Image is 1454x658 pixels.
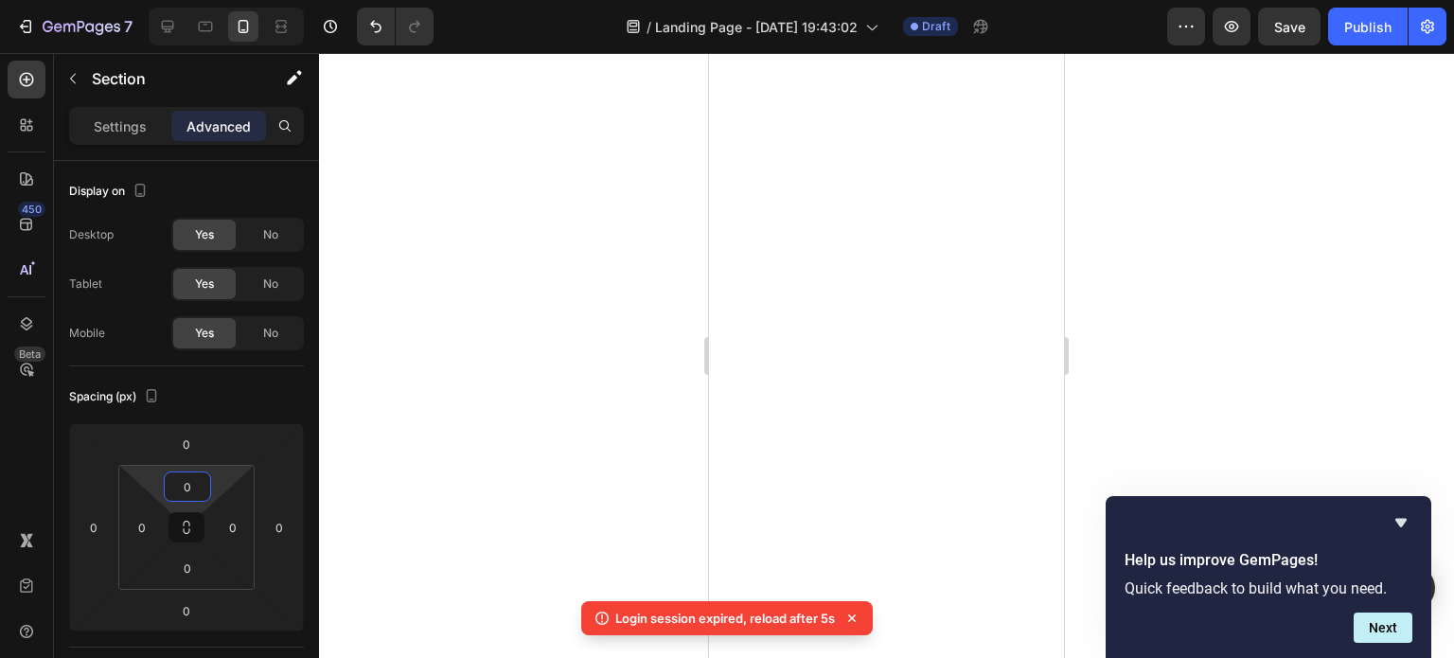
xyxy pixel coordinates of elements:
button: Publish [1328,8,1408,45]
input: 0px [219,513,247,542]
span: No [263,325,278,342]
p: Advanced [186,116,251,136]
iframe: Design area [709,53,1064,658]
button: Next question [1354,613,1412,643]
input: 0 [168,430,205,458]
input: 0 [168,596,205,625]
input: 0 [80,513,108,542]
button: Save [1258,8,1321,45]
p: Login session expired, reload after 5s [615,609,835,628]
p: Settings [94,116,147,136]
div: 450 [18,202,45,217]
div: Mobile [69,325,105,342]
div: Display on [69,179,151,205]
span: / [647,17,651,37]
input: 0px [168,472,206,501]
button: Hide survey [1390,511,1412,534]
div: Spacing (px) [69,384,163,410]
span: Draft [922,18,950,35]
input: 0px [168,554,206,582]
div: Help us improve GemPages! [1125,511,1412,643]
input: 0px [128,513,156,542]
div: Undo/Redo [357,8,434,45]
input: 0 [265,513,293,542]
p: 7 [124,15,133,38]
span: Save [1274,19,1305,35]
p: Quick feedback to build what you need. [1125,579,1412,597]
h2: Help us improve GemPages! [1125,549,1412,572]
p: Section [92,67,247,90]
span: Yes [195,325,214,342]
span: Landing Page - [DATE] 19:43:02 [655,17,858,37]
span: No [263,226,278,243]
div: Tablet [69,276,102,293]
button: 7 [8,8,141,45]
div: Publish [1344,17,1392,37]
span: Yes [195,276,214,293]
span: No [263,276,278,293]
span: Yes [195,226,214,243]
div: Desktop [69,226,114,243]
div: Beta [14,347,45,362]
